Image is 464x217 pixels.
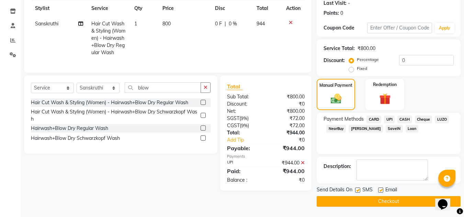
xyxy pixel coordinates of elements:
div: ₹944.00 [266,129,310,136]
span: SMS [362,186,373,195]
span: 0 F [215,20,222,27]
label: Fixed [357,65,367,72]
span: 0 % [229,20,237,27]
th: Stylist [31,1,87,16]
button: Checkout [317,196,461,207]
label: Redemption [373,82,397,88]
img: _gift.svg [376,92,394,106]
div: Coupon Code [324,24,367,32]
iframe: chat widget [435,190,457,210]
div: Description: [324,163,351,170]
span: Send Details On [317,186,352,195]
span: 9% [241,116,247,121]
label: Manual Payment [319,82,352,88]
span: CASH [397,116,412,123]
img: _cash.svg [327,93,345,105]
div: Payments [227,154,305,159]
div: Balance : [222,177,266,184]
div: ₹72.00 [266,122,310,129]
span: LUZO [435,116,449,123]
div: 0 [340,10,343,17]
div: ₹944.00 [266,167,310,175]
span: Cheque [415,116,432,123]
th: Disc [211,1,252,16]
label: Percentage [357,57,379,63]
span: Total [227,83,243,90]
div: ₹944.00 [266,159,310,167]
div: Service Total: [324,45,355,52]
div: ₹0 [266,177,310,184]
input: Enter Offer / Coupon Code [367,23,432,33]
input: Search or Scan [125,82,201,93]
div: Hairwash+Blow Dry Schwarzkopf Wash [31,135,120,142]
div: ( ) [222,115,266,122]
span: NearBuy [326,125,346,133]
span: CGST [227,122,240,129]
div: Hair Cut Wash & Styling (Women) - Hairwash+Blow Dry Schwarzkopf Wash [31,108,198,123]
div: Total: [222,129,266,136]
span: 9% [241,123,248,128]
span: 1 [134,21,137,27]
span: SaveIN [386,125,403,133]
th: Service [87,1,130,16]
span: SGST [227,115,239,121]
th: Qty [130,1,159,16]
span: Email [385,186,397,195]
span: CARD [366,116,381,123]
span: Sanskruthi [35,21,58,27]
span: Hair Cut Wash & Styling (Women) - Hairwash+Blow Dry Regular Wash [91,21,125,56]
span: 944 [257,21,265,27]
div: ₹944.00 [266,144,310,152]
div: Payable: [222,144,266,152]
div: Points: [324,10,339,17]
div: Paid: [222,167,266,175]
th: Action [282,1,305,16]
span: 800 [162,21,171,27]
span: Loan [406,125,419,133]
div: ( ) [222,122,266,129]
div: ₹800.00 [266,93,310,100]
div: ₹72.00 [266,115,310,122]
th: Total [252,1,282,16]
a: Add Tip [222,136,273,144]
span: UPI [384,116,395,123]
div: Hairwash+Blow Dry Regular Wash [31,125,108,132]
div: Hair Cut Wash & Styling (Women) - Hairwash+Blow Dry Regular Wash [31,99,188,106]
div: UPI [222,159,266,167]
div: ₹0 [266,100,310,108]
div: Discount: [324,57,345,64]
span: [PERSON_NAME] [349,125,383,133]
th: Price [158,1,211,16]
div: Sub Total: [222,93,266,100]
span: Payment Methods [324,116,364,123]
span: | [225,20,226,27]
div: Net: [222,108,266,115]
div: ₹800.00 [266,108,310,115]
div: ₹0 [273,136,310,144]
div: ₹800.00 [358,45,375,52]
button: Apply [435,23,454,33]
div: Discount: [222,100,266,108]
